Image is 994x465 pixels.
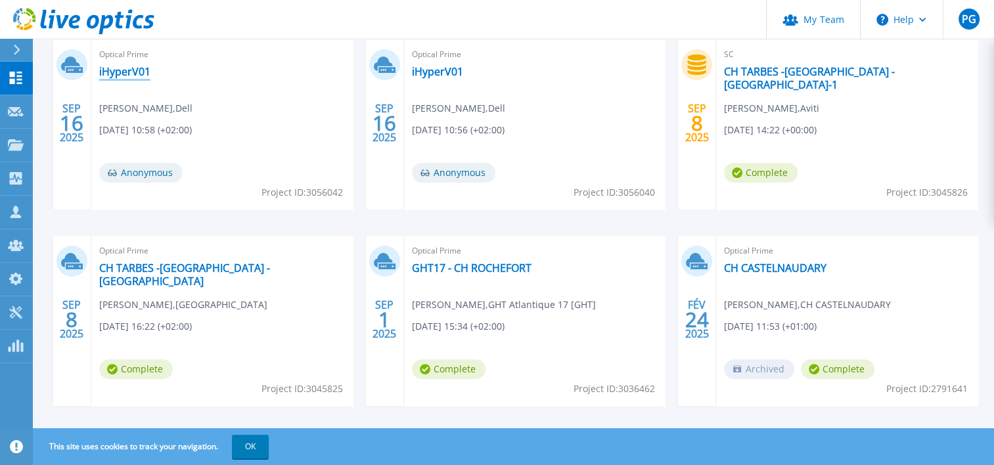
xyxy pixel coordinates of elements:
[724,359,794,379] span: Archived
[59,99,84,147] div: SEP 2025
[412,359,486,379] span: Complete
[961,14,976,24] span: PG
[412,261,531,275] a: GHT17 - CH ROCHEFORT
[99,163,183,183] span: Anonymous
[724,163,798,183] span: Complete
[724,244,970,258] span: Optical Prime
[574,382,655,396] span: Project ID: 3036462
[99,319,192,334] span: [DATE] 16:22 (+02:00)
[724,319,817,334] span: [DATE] 11:53 (+01:00)
[412,319,505,334] span: [DATE] 15:34 (+02:00)
[724,123,817,137] span: [DATE] 14:22 (+00:00)
[372,296,397,343] div: SEP 2025
[724,65,970,91] a: CH TARBES -[GEOGRAPHIC_DATA] - [GEOGRAPHIC_DATA]-1
[261,382,343,396] span: Project ID: 3045825
[691,118,703,129] span: 8
[574,185,655,200] span: Project ID: 3056040
[724,47,970,62] span: SC
[373,118,396,129] span: 16
[412,47,658,62] span: Optical Prime
[412,65,463,78] a: iHyperV01
[378,314,390,325] span: 1
[412,244,658,258] span: Optical Prime
[99,65,150,78] a: iHyperV01
[724,298,891,312] span: [PERSON_NAME] , CH CASTELNAUDARY
[99,261,345,288] a: CH TARBES -[GEOGRAPHIC_DATA] - [GEOGRAPHIC_DATA]
[724,101,819,116] span: [PERSON_NAME] , Aviti
[685,296,710,343] div: FÉV 2025
[261,185,343,200] span: Project ID: 3056042
[412,163,495,183] span: Anonymous
[724,261,826,275] a: CH CASTELNAUDARY
[412,123,505,137] span: [DATE] 10:56 (+02:00)
[412,101,505,116] span: [PERSON_NAME] , Dell
[59,296,84,343] div: SEP 2025
[685,314,709,325] span: 24
[412,298,596,312] span: [PERSON_NAME] , GHT Atlantique 17 [GHT]
[372,99,397,147] div: SEP 2025
[232,435,269,458] button: OK
[66,314,78,325] span: 8
[886,185,968,200] span: Project ID: 3045826
[99,47,345,62] span: Optical Prime
[36,435,269,458] span: This site uses cookies to track your navigation.
[99,298,267,312] span: [PERSON_NAME] , [GEOGRAPHIC_DATA]
[99,123,192,137] span: [DATE] 10:58 (+02:00)
[886,382,968,396] span: Project ID: 2791641
[60,118,83,129] span: 16
[685,99,710,147] div: SEP 2025
[99,101,192,116] span: [PERSON_NAME] , Dell
[99,244,345,258] span: Optical Prime
[801,359,874,379] span: Complete
[99,359,173,379] span: Complete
